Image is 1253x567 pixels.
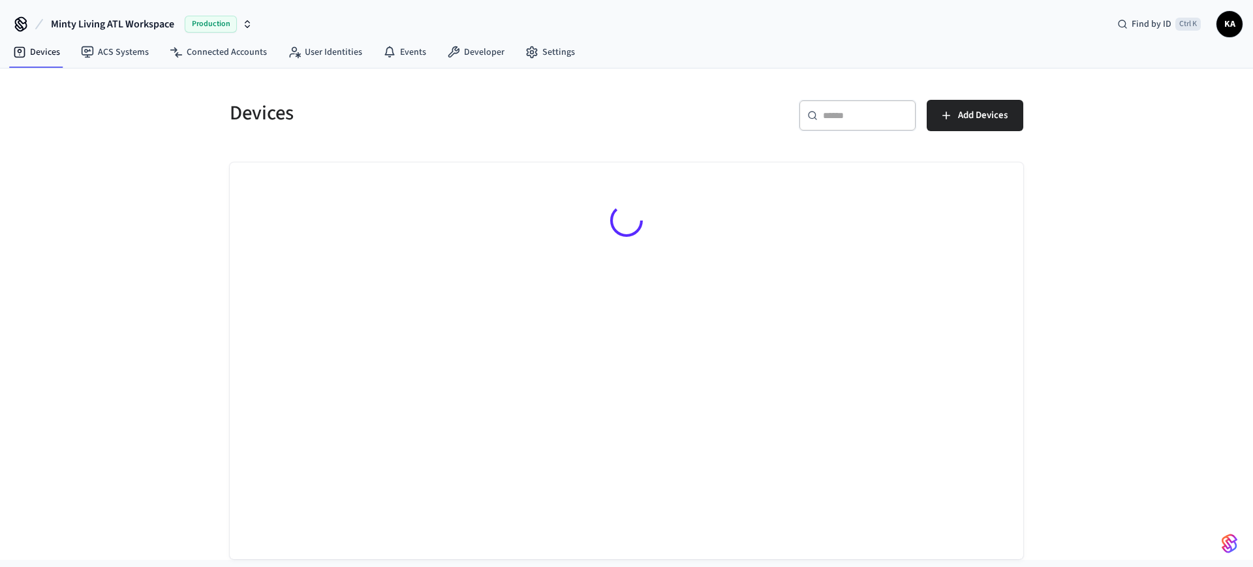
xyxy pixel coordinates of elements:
[70,40,159,64] a: ACS Systems
[185,16,237,33] span: Production
[1218,12,1241,36] span: KA
[437,40,515,64] a: Developer
[51,16,174,32] span: Minty Living ATL Workspace
[1216,11,1243,37] button: KA
[927,100,1023,131] button: Add Devices
[3,40,70,64] a: Devices
[1175,18,1201,31] span: Ctrl K
[1222,533,1237,554] img: SeamLogoGradient.69752ec5.svg
[1132,18,1171,31] span: Find by ID
[1107,12,1211,36] div: Find by IDCtrl K
[230,100,619,127] h5: Devices
[277,40,373,64] a: User Identities
[373,40,437,64] a: Events
[958,107,1008,124] span: Add Devices
[159,40,277,64] a: Connected Accounts
[515,40,585,64] a: Settings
